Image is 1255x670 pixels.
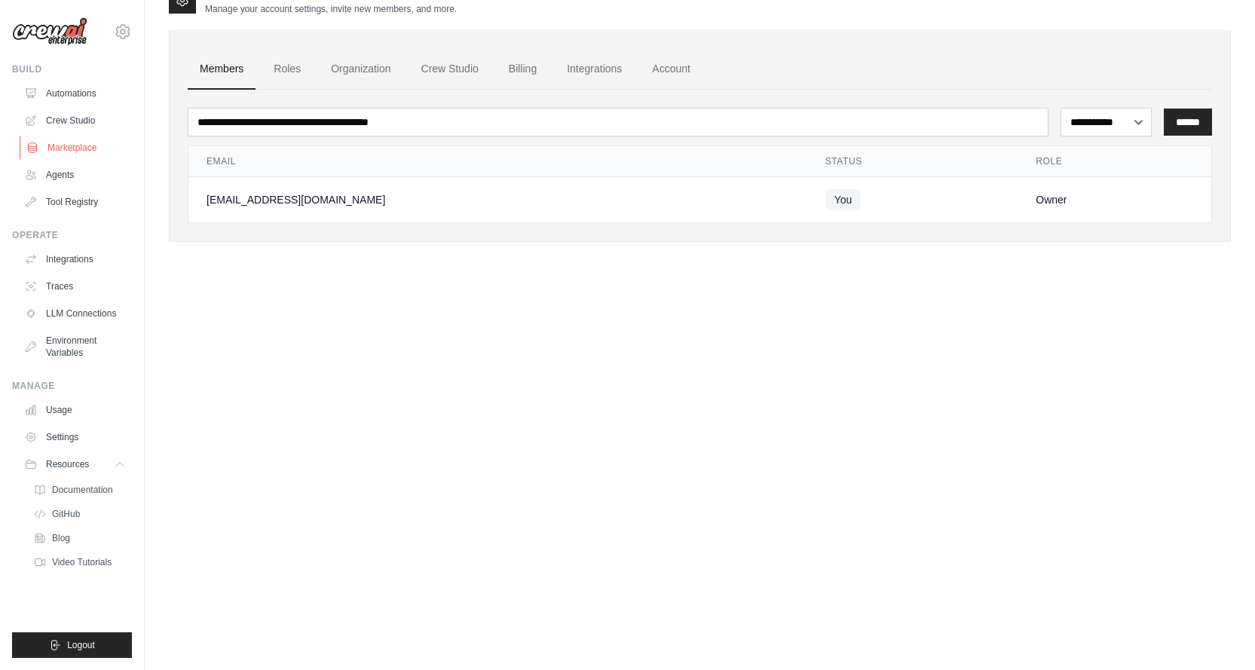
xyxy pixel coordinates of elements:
[18,109,132,133] a: Crew Studio
[262,49,313,90] a: Roles
[1018,146,1211,177] th: Role
[27,479,132,500] a: Documentation
[188,49,256,90] a: Members
[18,247,132,271] a: Integrations
[207,192,789,207] div: [EMAIL_ADDRESS][DOMAIN_NAME]
[825,189,862,210] span: You
[52,532,70,544] span: Blog
[18,163,132,187] a: Agents
[188,146,807,177] th: Email
[497,49,549,90] a: Billing
[18,301,132,326] a: LLM Connections
[807,146,1018,177] th: Status
[409,49,491,90] a: Crew Studio
[640,49,702,90] a: Account
[205,3,457,15] p: Manage your account settings, invite new members, and more.
[27,503,132,525] a: GitHub
[12,17,87,46] img: Logo
[27,552,132,573] a: Video Tutorials
[12,63,132,75] div: Build
[20,136,133,160] a: Marketplace
[52,556,112,568] span: Video Tutorials
[18,190,132,214] a: Tool Registry
[18,81,132,106] a: Automations
[18,274,132,298] a: Traces
[18,452,132,476] button: Resources
[12,632,132,658] button: Logout
[18,425,132,449] a: Settings
[52,484,113,496] span: Documentation
[18,329,132,365] a: Environment Variables
[12,229,132,241] div: Operate
[319,49,403,90] a: Organization
[52,508,80,520] span: GitHub
[555,49,634,90] a: Integrations
[12,380,132,392] div: Manage
[18,398,132,422] a: Usage
[46,458,89,470] span: Resources
[1036,192,1193,207] div: Owner
[27,528,132,549] a: Blog
[67,639,95,651] span: Logout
